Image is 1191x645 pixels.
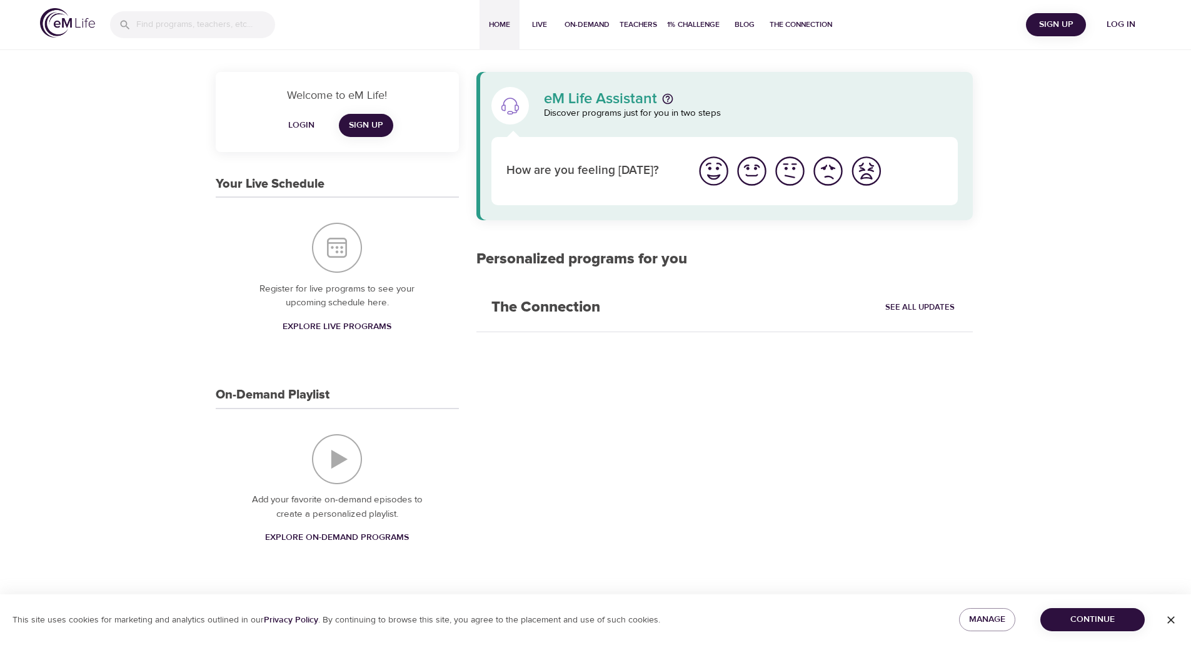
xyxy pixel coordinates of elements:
[476,250,973,268] h2: Personalized programs for you
[281,114,321,137] button: Login
[241,493,434,521] p: Add your favorite on-demand episodes to create a personalized playlist.
[136,11,275,38] input: Find programs, teachers, etc...
[278,315,396,338] a: Explore Live Programs
[620,18,657,31] span: Teachers
[771,152,809,190] button: I'm feeling ok
[959,608,1015,631] button: Manage
[770,18,832,31] span: The Connection
[1026,13,1086,36] button: Sign Up
[1091,13,1151,36] button: Log in
[312,223,362,273] img: Your Live Schedule
[809,152,847,190] button: I'm feeling bad
[216,177,324,191] h3: Your Live Schedule
[735,154,769,188] img: good
[500,96,520,116] img: eM Life Assistant
[882,298,958,317] a: See All Updates
[885,300,955,315] span: See All Updates
[241,282,434,310] p: Register for live programs to see your upcoming schedule here.
[1031,17,1081,33] span: Sign Up
[696,154,731,188] img: great
[312,434,362,484] img: On-Demand Playlist
[849,154,883,188] img: worst
[349,118,383,133] span: Sign Up
[286,118,316,133] span: Login
[525,18,555,31] span: Live
[485,18,515,31] span: Home
[544,106,958,121] p: Discover programs just for you in two steps
[811,154,845,188] img: bad
[1050,612,1135,627] span: Continue
[231,87,444,104] p: Welcome to eM Life!
[544,91,657,106] p: eM Life Assistant
[733,152,771,190] button: I'm feeling good
[283,319,391,335] span: Explore Live Programs
[1096,17,1146,33] span: Log in
[260,526,414,549] a: Explore On-Demand Programs
[565,18,610,31] span: On-Demand
[667,18,720,31] span: 1% Challenge
[339,114,393,137] a: Sign Up
[264,614,318,626] a: Privacy Policy
[847,152,885,190] button: I'm feeling worst
[40,8,95,38] img: logo
[695,152,733,190] button: I'm feeling great
[773,154,807,188] img: ok
[216,388,329,402] h3: On-Demand Playlist
[1040,608,1145,631] button: Continue
[265,530,409,546] span: Explore On-Demand Programs
[730,18,760,31] span: Blog
[969,612,1005,627] span: Manage
[476,283,615,332] h2: The Connection
[506,162,680,180] p: How are you feeling [DATE]?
